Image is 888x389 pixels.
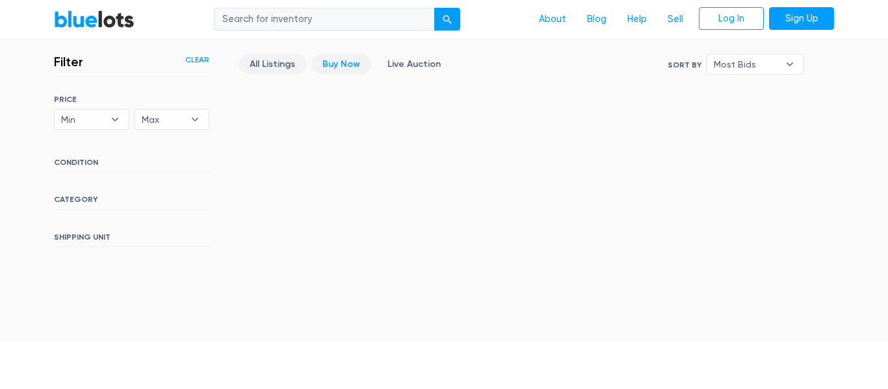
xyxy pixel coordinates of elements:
b: ▾ [101,110,129,129]
a: All Listings [239,54,306,74]
span: Most Bids [714,55,779,74]
a: Log In [699,7,764,31]
a: Sign Up [769,7,834,31]
a: BlueLots [54,10,135,29]
a: Help [617,7,657,32]
a: Buy Now [311,54,371,74]
input: Search for inventory [214,8,435,31]
h3: Filter [54,54,83,69]
span: Max [142,110,185,129]
a: Sell [657,7,694,32]
a: Clear [185,54,209,66]
b: ▾ [181,110,209,129]
h6: PRICE [54,95,209,104]
label: Sort By [668,59,701,71]
b: ▾ [776,55,803,74]
h6: CONDITION [54,158,209,172]
a: Live Auction [376,54,452,74]
a: About [529,7,577,32]
h6: CATEGORY [54,195,209,209]
span: Min [61,110,104,129]
a: Blog [577,7,617,32]
h6: SHIPPING UNIT [54,232,209,247]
